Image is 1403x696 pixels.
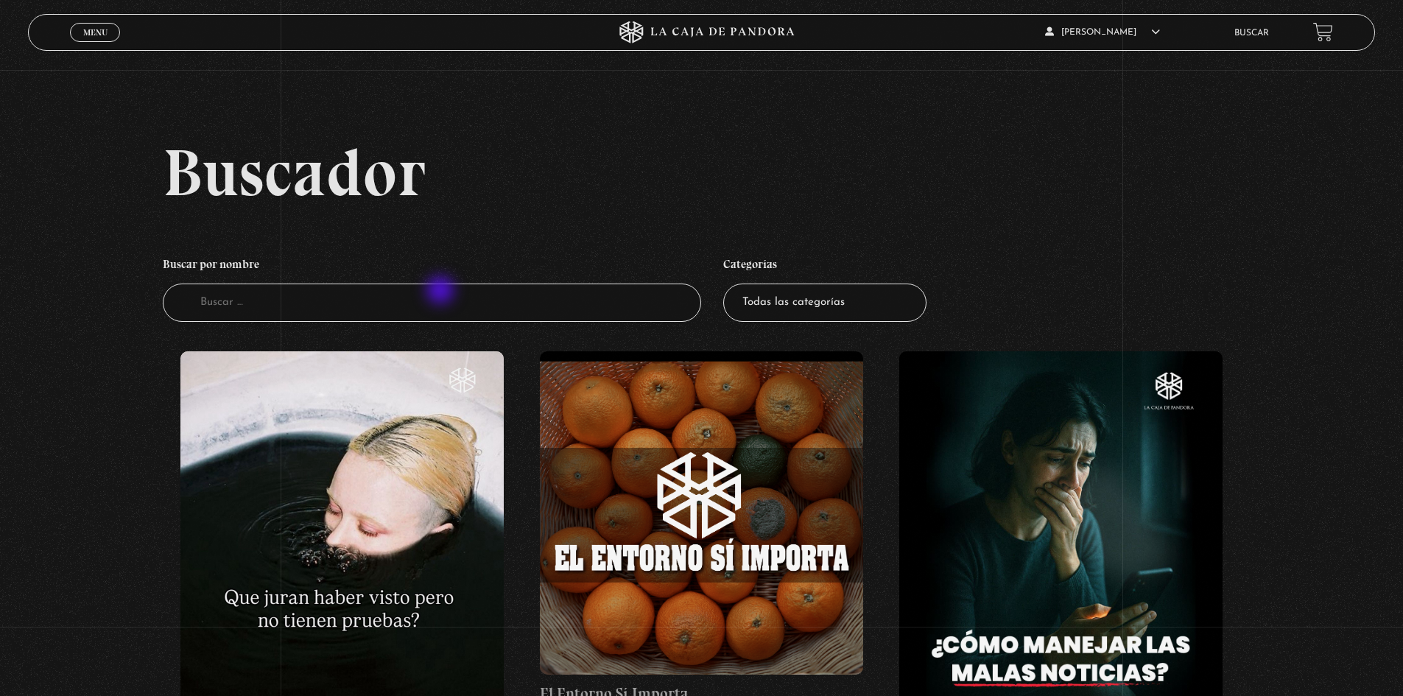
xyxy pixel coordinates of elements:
[83,28,108,37] span: Menu
[723,250,926,284] h4: Categorías
[163,139,1375,205] h2: Buscador
[163,250,702,284] h4: Buscar por nombre
[1234,29,1269,38] a: Buscar
[1313,22,1333,42] a: View your shopping cart
[1045,28,1160,37] span: [PERSON_NAME]
[78,41,113,51] span: Cerrar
